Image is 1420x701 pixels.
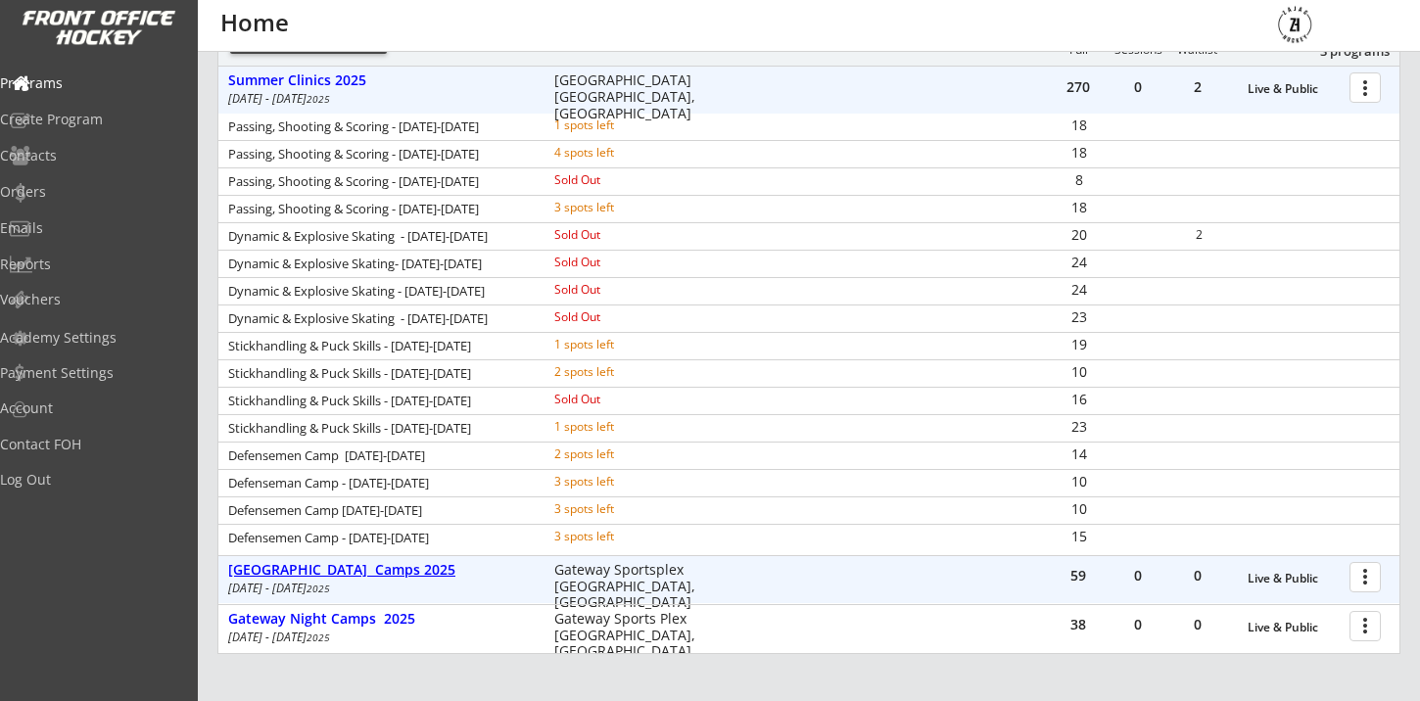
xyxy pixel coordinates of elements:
[554,311,681,323] div: Sold Out
[1050,283,1108,297] div: 24
[228,504,528,517] div: Defensemen Camp [DATE]-[DATE]
[1167,43,1226,57] div: Waitlist
[554,394,681,405] div: Sold Out
[1050,256,1108,269] div: 24
[1248,572,1340,585] div: Live & Public
[554,366,681,378] div: 2 spots left
[307,631,330,644] em: 2025
[1168,618,1227,631] div: 0
[228,449,528,462] div: Defensemen Camp [DATE]-[DATE]
[228,583,528,594] div: [DATE] - [DATE]
[1049,80,1108,94] div: 270
[1109,80,1167,94] div: 0
[554,119,681,131] div: 1 spots left
[554,147,681,159] div: 4 spots left
[1109,569,1167,583] div: 0
[1050,420,1108,434] div: 23
[1050,502,1108,516] div: 10
[1109,618,1167,631] div: 0
[1050,146,1108,160] div: 18
[1050,447,1108,461] div: 14
[1349,562,1381,592] button: more_vert
[228,257,528,270] div: Dynamic & Explosive Skating- [DATE]-[DATE]
[554,562,708,611] div: Gateway Sportsplex [GEOGRAPHIC_DATA], [GEOGRAPHIC_DATA]
[554,284,681,296] div: Sold Out
[307,582,330,595] em: 2025
[554,611,708,660] div: Gateway Sports Plex [GEOGRAPHIC_DATA], [GEOGRAPHIC_DATA]
[228,562,534,579] div: [GEOGRAPHIC_DATA] Camps 2025
[1050,173,1108,187] div: 8
[228,631,528,643] div: [DATE] - [DATE]
[228,532,528,544] div: Defensemen Camp - [DATE]-[DATE]
[228,120,528,133] div: Passing, Shooting & Scoring - [DATE]-[DATE]
[1109,43,1167,57] div: Sessions
[1049,43,1108,57] div: Full
[1349,72,1381,103] button: more_vert
[554,202,681,213] div: 3 spots left
[554,448,681,460] div: 2 spots left
[1049,618,1108,631] div: 38
[554,503,681,515] div: 3 spots left
[228,72,534,89] div: Summer Clinics 2025
[554,421,681,433] div: 1 spots left
[1050,201,1108,214] div: 18
[228,148,528,161] div: Passing, Shooting & Scoring - [DATE]-[DATE]
[1050,228,1108,242] div: 20
[228,203,528,215] div: Passing, Shooting & Scoring - [DATE]-[DATE]
[228,312,528,325] div: Dynamic & Explosive Skating - [DATE]-[DATE]
[228,477,528,490] div: Defenseman Camp - [DATE]-[DATE]
[1050,393,1108,406] div: 16
[1349,611,1381,641] button: more_vert
[228,93,528,105] div: [DATE] - [DATE]
[1050,310,1108,324] div: 23
[1170,229,1228,241] div: 2
[554,229,681,241] div: Sold Out
[1050,365,1108,379] div: 10
[228,367,528,380] div: Stickhandling & Puck Skills - [DATE]-[DATE]
[554,339,681,350] div: 1 spots left
[1050,118,1108,132] div: 18
[228,422,528,435] div: Stickhandling & Puck Skills - [DATE]-[DATE]
[1168,80,1227,94] div: 2
[307,92,330,106] em: 2025
[554,72,708,121] div: [GEOGRAPHIC_DATA] [GEOGRAPHIC_DATA], [GEOGRAPHIC_DATA]
[228,285,528,298] div: Dynamic & Explosive Skating - [DATE]-[DATE]
[228,175,528,188] div: Passing, Shooting & Scoring - [DATE]-[DATE]
[1248,82,1340,96] div: Live & Public
[228,340,528,352] div: Stickhandling & Puck Skills - [DATE]-[DATE]
[228,395,528,407] div: Stickhandling & Puck Skills - [DATE]-[DATE]
[1049,569,1108,583] div: 59
[1168,569,1227,583] div: 0
[554,257,681,268] div: Sold Out
[554,476,681,488] div: 3 spots left
[228,230,528,243] div: Dynamic & Explosive Skating - [DATE]-[DATE]
[1248,621,1340,634] div: Live & Public
[1050,530,1108,543] div: 15
[228,611,534,628] div: Gateway Night Camps 2025
[554,174,681,186] div: Sold Out
[1050,475,1108,489] div: 10
[554,531,681,542] div: 3 spots left
[1050,338,1108,351] div: 19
